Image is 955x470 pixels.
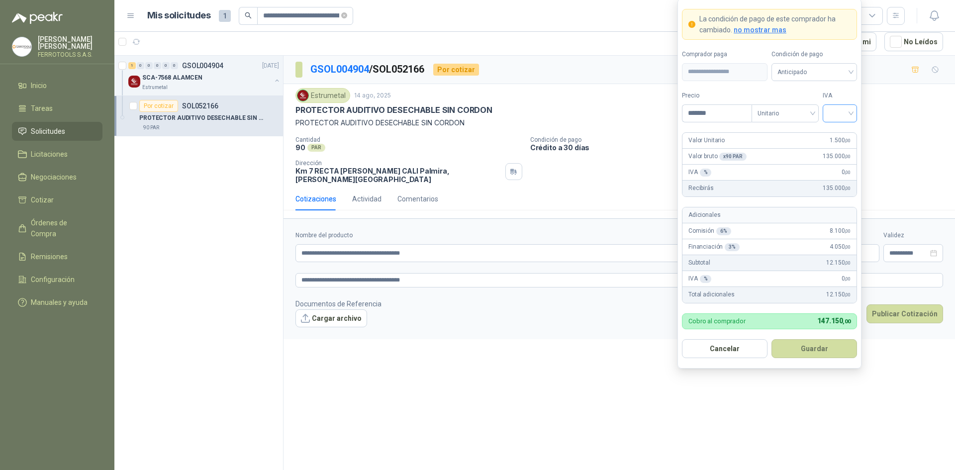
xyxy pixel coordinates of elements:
p: Documentos de Referencia [295,298,382,309]
p: PROTECTOR AUDITIVO DESECHABLE SIN CORDON [295,105,492,115]
div: 1 [128,62,136,69]
p: Dirección [295,160,501,167]
span: Tareas [31,103,53,114]
span: Licitaciones [31,149,68,160]
a: Negociaciones [12,168,102,187]
p: PROTECTOR AUDITIVO DESECHABLE SIN CORDON [295,117,943,128]
p: Valor Unitario [688,136,725,145]
button: No Leídos [884,32,943,51]
p: Subtotal [688,258,710,268]
span: 135.000 [823,152,851,161]
p: SOL052166 [182,102,218,109]
div: PAR [307,144,325,152]
span: exclamation-circle [688,21,695,28]
a: Licitaciones [12,145,102,164]
span: Inicio [31,80,47,91]
span: 0 [842,168,851,177]
p: Estrumetal [142,84,168,92]
label: Precio [682,91,752,100]
button: Cancelar [682,339,767,358]
div: Actividad [352,193,382,204]
span: ,00 [845,186,851,191]
a: GSOL004904 [310,63,369,75]
span: 135.000 [823,184,851,193]
div: 0 [171,62,178,69]
span: Negociaciones [31,172,77,183]
p: IVA [688,168,711,177]
p: Condición de pago [530,136,951,143]
a: Inicio [12,76,102,95]
p: Crédito a 30 días [530,143,951,152]
span: Manuales y ayuda [31,297,88,308]
span: 0 [842,274,851,283]
p: Km 7 RECTA [PERSON_NAME] CALI Palmira , [PERSON_NAME][GEOGRAPHIC_DATA] [295,167,501,184]
span: 8.100 [830,226,851,236]
span: Cotizar [31,194,54,205]
p: Recibirás [688,184,714,193]
a: Por cotizarSOL052166PROTECTOR AUDITIVO DESECHABLE SIN CORDON90 PAR [114,96,283,136]
div: 6 % [716,227,731,235]
p: 14 ago, 2025 [354,91,391,100]
p: Financiación [688,242,740,252]
div: 0 [162,62,170,69]
p: IVA [688,274,711,283]
p: 90 [295,143,305,152]
div: 0 [145,62,153,69]
label: Comprador paga [682,50,767,59]
p: Cobro al comprador [688,318,746,324]
span: ,00 [845,244,851,250]
p: SCA-7568 ALAMCEN [142,73,202,83]
p: Total adicionales [688,290,735,299]
span: ,00 [845,170,851,175]
p: PROTECTOR AUDITIVO DESECHABLE SIN CORDON [139,113,263,123]
div: 0 [137,62,144,69]
div: % [700,169,712,177]
span: ,00 [845,154,851,159]
div: 3 % [725,243,740,251]
h1: Mis solicitudes [147,8,211,23]
div: Por cotizar [433,64,479,76]
a: Manuales y ayuda [12,293,102,312]
p: Adicionales [688,210,720,220]
a: Cotizar [12,190,102,209]
a: Órdenes de Compra [12,213,102,243]
button: Publicar Cotización [866,304,943,323]
span: Órdenes de Compra [31,217,93,239]
label: Validez [883,231,943,240]
label: Nombre del producto [295,231,741,240]
span: 1.500 [830,136,851,145]
img: Company Logo [12,37,31,56]
span: 1 [219,10,231,22]
button: Cargar archivo [295,309,367,327]
span: search [245,12,252,19]
span: Solicitudes [31,126,65,137]
div: 90 PAR [139,124,163,132]
div: Cotizaciones [295,193,336,204]
span: 12.150 [826,258,851,268]
span: Unitario [758,106,813,121]
span: Configuración [31,274,75,285]
span: ,00 [845,228,851,234]
a: Configuración [12,270,102,289]
span: 4.050 [830,242,851,252]
span: ,00 [843,318,851,325]
a: Tareas [12,99,102,118]
a: Remisiones [12,247,102,266]
div: 0 [154,62,161,69]
span: ,00 [845,276,851,282]
label: IVA [823,91,857,100]
span: ,00 [845,138,851,143]
span: ,00 [845,260,851,266]
div: Comentarios [397,193,438,204]
span: no mostrar mas [734,26,786,34]
div: x 90 PAR [719,153,746,161]
p: GSOL004904 [182,62,223,69]
label: Condición de pago [771,50,857,59]
p: [PERSON_NAME] [PERSON_NAME] [38,36,102,50]
a: Solicitudes [12,122,102,141]
span: Remisiones [31,251,68,262]
div: Estrumetal [295,88,350,103]
div: % [700,275,712,283]
span: close-circle [341,12,347,18]
p: [DATE] [262,61,279,71]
